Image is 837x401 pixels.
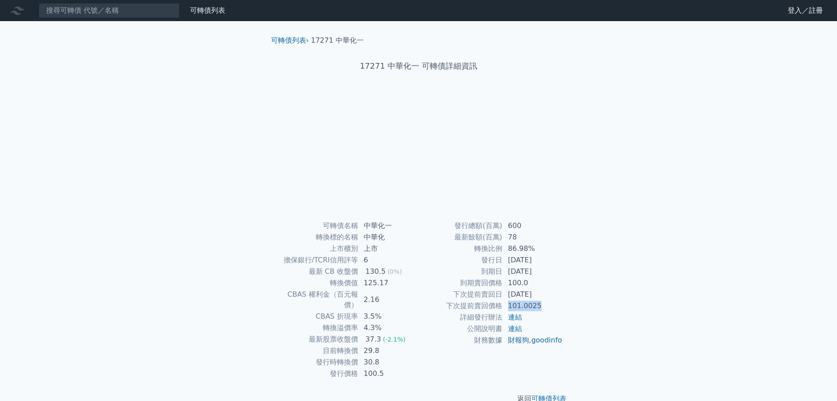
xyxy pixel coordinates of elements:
[274,289,358,311] td: CBAS 權利金（百元報價）
[274,232,358,243] td: 轉換標的名稱
[503,277,563,289] td: 100.0
[274,368,358,379] td: 發行價格
[781,4,830,18] a: 登入／註冊
[503,232,563,243] td: 78
[358,345,419,357] td: 29.8
[358,277,419,289] td: 125.17
[364,266,387,277] div: 130.5
[503,254,563,266] td: [DATE]
[274,345,358,357] td: 目前轉換價
[383,336,406,343] span: (-2.1%)
[419,243,503,254] td: 轉換比例
[274,254,358,266] td: 擔保銀行/TCRI信用評等
[358,368,419,379] td: 100.5
[419,220,503,232] td: 發行總額(百萬)
[503,289,563,300] td: [DATE]
[271,35,309,46] li: ›
[503,243,563,254] td: 86.98%
[387,268,402,275] span: (0%)
[190,6,225,15] a: 可轉債列表
[508,336,529,344] a: 財報狗
[531,336,562,344] a: goodinfo
[364,334,383,345] div: 37.3
[419,266,503,277] td: 到期日
[419,254,503,266] td: 發行日
[274,322,358,334] td: 轉換溢價率
[311,35,364,46] li: 17271 中華化一
[419,335,503,346] td: 財務數據
[503,300,563,312] td: 101.0025
[274,220,358,232] td: 可轉債名稱
[419,312,503,323] td: 詳細發行辦法
[274,277,358,289] td: 轉換價值
[419,300,503,312] td: 下次提前賣回價格
[503,266,563,277] td: [DATE]
[358,232,419,243] td: 中華化
[264,60,574,72] h1: 17271 中華化一 可轉債詳細資訊
[419,289,503,300] td: 下次提前賣回日
[274,357,358,368] td: 發行時轉換價
[274,311,358,322] td: CBAS 折現率
[358,322,419,334] td: 4.3%
[503,220,563,232] td: 600
[419,323,503,335] td: 公開說明書
[274,266,358,277] td: 最新 CB 收盤價
[419,277,503,289] td: 到期賣回價格
[358,254,419,266] td: 6
[358,311,419,322] td: 3.5%
[508,324,522,333] a: 連結
[39,3,179,18] input: 搜尋可轉債 代號／名稱
[358,220,419,232] td: 中華化一
[274,243,358,254] td: 上市櫃別
[503,335,563,346] td: ,
[358,357,419,368] td: 30.8
[271,36,306,44] a: 可轉債列表
[274,334,358,345] td: 最新股票收盤價
[419,232,503,243] td: 最新餘額(百萬)
[358,289,419,311] td: 2.16
[358,243,419,254] td: 上市
[508,313,522,321] a: 連結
